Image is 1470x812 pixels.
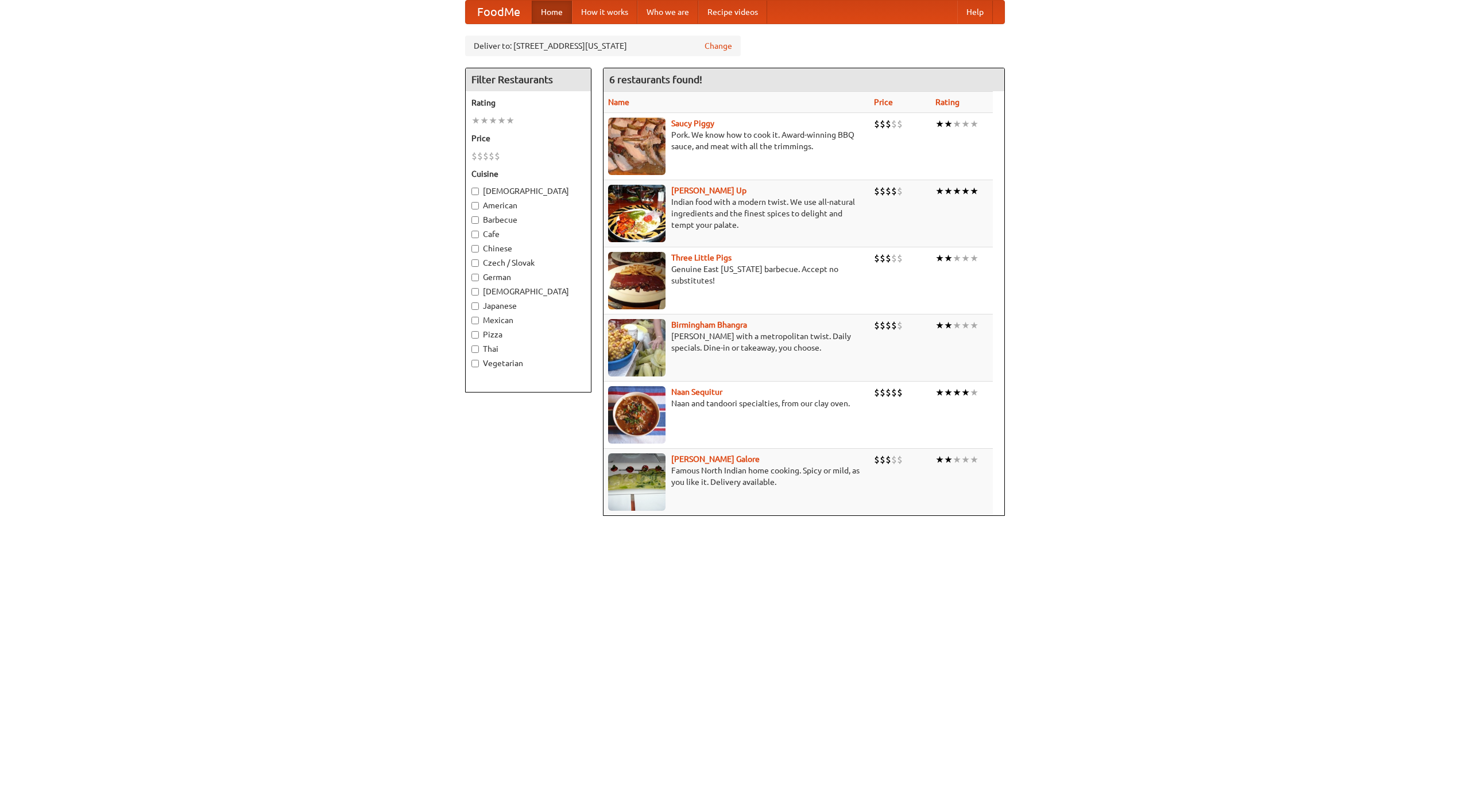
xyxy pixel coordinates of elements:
[874,386,880,399] li: $
[961,319,970,332] li: ★
[970,118,978,130] li: ★
[471,274,479,281] input: German
[483,150,489,162] li: $
[471,114,480,127] li: ★
[953,118,961,130] li: ★
[880,386,885,399] li: $
[885,252,891,265] li: $
[944,453,953,466] li: ★
[608,196,865,231] p: Indian food with a modern twist. We use all-natural ingredients and the finest spices to delight ...
[885,453,891,466] li: $
[471,257,585,269] label: Czech / Slovak
[874,319,880,332] li: $
[705,40,732,52] a: Change
[489,114,497,127] li: ★
[891,453,897,466] li: $
[608,118,666,175] img: saucy.jpg
[970,319,978,332] li: ★
[944,252,953,265] li: ★
[874,98,893,107] a: Price
[608,453,666,511] img: currygalore.jpg
[471,314,585,326] label: Mexican
[471,329,585,340] label: Pizza
[880,118,885,130] li: $
[953,185,961,197] li: ★
[471,188,479,195] input: [DEMOGRAPHIC_DATA]
[532,1,572,24] a: Home
[471,243,585,254] label: Chinese
[961,185,970,197] li: ★
[471,360,479,367] input: Vegetarian
[608,98,629,107] a: Name
[880,319,885,332] li: $
[885,319,891,332] li: $
[497,114,506,127] li: ★
[935,98,960,107] a: Rating
[671,253,732,262] a: Three Little Pigs
[608,465,865,488] p: Famous North Indian home cooking. Spicy or mild, as you like it. Delivery available.
[944,386,953,399] li: ★
[891,118,897,130] li: $
[471,168,585,180] h5: Cuisine
[609,74,702,85] ng-pluralize: 6 restaurants found!
[471,185,585,197] label: [DEMOGRAPHIC_DATA]
[935,185,944,197] li: ★
[471,302,479,310] input: Japanese
[953,252,961,265] li: ★
[935,453,944,466] li: ★
[608,331,865,353] p: [PERSON_NAME] with a metropolitan twist. Daily specials. Dine-in or takeaway, you choose.
[874,118,880,130] li: $
[953,319,961,332] li: ★
[935,386,944,399] li: ★
[698,1,767,24] a: Recipe videos
[897,453,903,466] li: $
[471,331,479,339] input: Pizza
[471,271,585,283] label: German
[961,386,970,399] li: ★
[608,129,865,152] p: Pork. We know how to cook it. Award-winning BBQ sauce, and meat with all the trimmings.
[935,118,944,130] li: ★
[471,343,585,355] label: Thai
[891,319,897,332] li: $
[953,386,961,399] li: ★
[671,320,747,329] a: Birmingham Bhangra
[471,228,585,240] label: Cafe
[608,398,865,409] p: Naan and tandoori specialties, from our clay oven.
[671,186,746,195] a: [PERSON_NAME] Up
[671,119,714,128] a: Saucy Piggy
[471,259,479,267] input: Czech / Slovak
[944,319,953,332] li: ★
[935,319,944,332] li: ★
[608,386,666,444] img: naansequitur.jpg
[885,185,891,197] li: $
[572,1,637,24] a: How it works
[961,252,970,265] li: ★
[637,1,698,24] a: Who we are
[671,387,722,397] a: Naan Sequitur
[471,358,585,369] label: Vegetarian
[953,453,961,466] li: ★
[944,118,953,130] li: ★
[880,453,885,466] li: $
[466,1,532,24] a: FoodMe
[471,245,479,252] input: Chinese
[970,453,978,466] li: ★
[970,185,978,197] li: ★
[897,185,903,197] li: $
[891,252,897,265] li: $
[471,216,479,224] input: Barbecue
[897,319,903,332] li: $
[970,252,978,265] li: ★
[880,252,885,265] li: $
[897,118,903,130] li: $
[471,200,585,211] label: American
[671,454,760,464] b: [PERSON_NAME] Galore
[471,150,477,162] li: $
[471,214,585,226] label: Barbecue
[471,97,585,108] h5: Rating
[471,317,479,324] input: Mexican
